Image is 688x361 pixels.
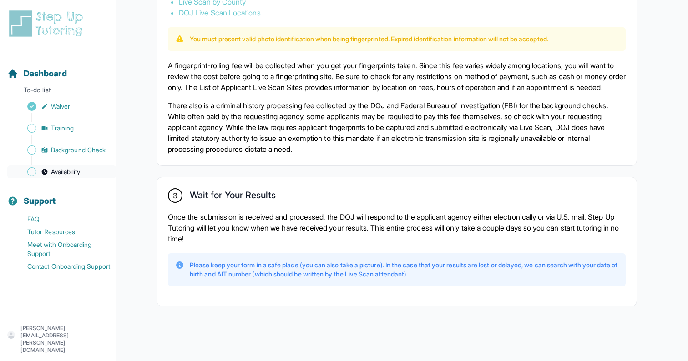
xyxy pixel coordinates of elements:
p: [PERSON_NAME][EMAIL_ADDRESS][PERSON_NAME][DOMAIN_NAME] [20,325,109,354]
p: You must present valid photo identification when being fingerprinted. Expired identification info... [190,35,548,44]
p: A fingerprint-rolling fee will be collected when you get your fingerprints taken. Since this fee ... [168,60,626,93]
span: 3 [173,190,177,201]
a: Availability [7,165,116,178]
a: Dashboard [7,67,67,80]
button: Support [4,180,112,211]
button: [PERSON_NAME][EMAIL_ADDRESS][PERSON_NAME][DOMAIN_NAME] [7,325,109,354]
img: logo [7,9,88,38]
span: Waiver [51,102,70,111]
span: Dashboard [24,67,67,80]
a: Background Check [7,144,116,156]
span: Training [51,124,74,133]
button: Dashboard [4,53,112,84]
a: Waiver [7,100,116,113]
a: DOJ Live Scan Locations [179,8,261,17]
a: Tutor Resources [7,226,116,238]
p: There also is a criminal history processing fee collected by the DOJ and Federal Bureau of Invest... [168,100,626,155]
span: Support [24,195,56,207]
p: Once the submission is received and processed, the DOJ will respond to the applicant agency eithe... [168,211,626,244]
a: Training [7,122,116,135]
a: Meet with Onboarding Support [7,238,116,260]
span: Availability [51,167,80,176]
a: FAQ [7,213,116,226]
a: Contact Onboarding Support [7,260,116,273]
h2: Wait for Your Results [190,190,276,204]
p: To-do list [4,85,112,98]
span: Background Check [51,145,106,155]
p: Please keep your form in a safe place (you can also take a picture). In the case that your result... [190,261,618,279]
